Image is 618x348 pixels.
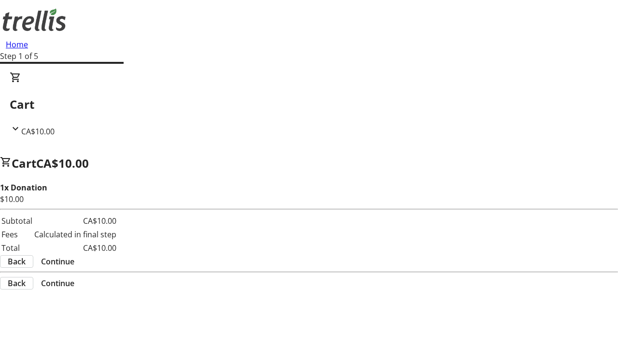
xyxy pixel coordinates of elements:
[33,277,82,289] button: Continue
[1,215,33,227] td: Subtotal
[34,228,117,241] td: Calculated in final step
[41,277,74,289] span: Continue
[1,242,33,254] td: Total
[36,155,89,171] span: CA$10.00
[12,155,36,171] span: Cart
[41,256,74,267] span: Continue
[34,242,117,254] td: CA$10.00
[1,228,33,241] td: Fees
[21,126,55,137] span: CA$10.00
[8,277,26,289] span: Back
[33,256,82,267] button: Continue
[34,215,117,227] td: CA$10.00
[10,72,608,137] div: CartCA$10.00
[10,96,608,113] h2: Cart
[8,256,26,267] span: Back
